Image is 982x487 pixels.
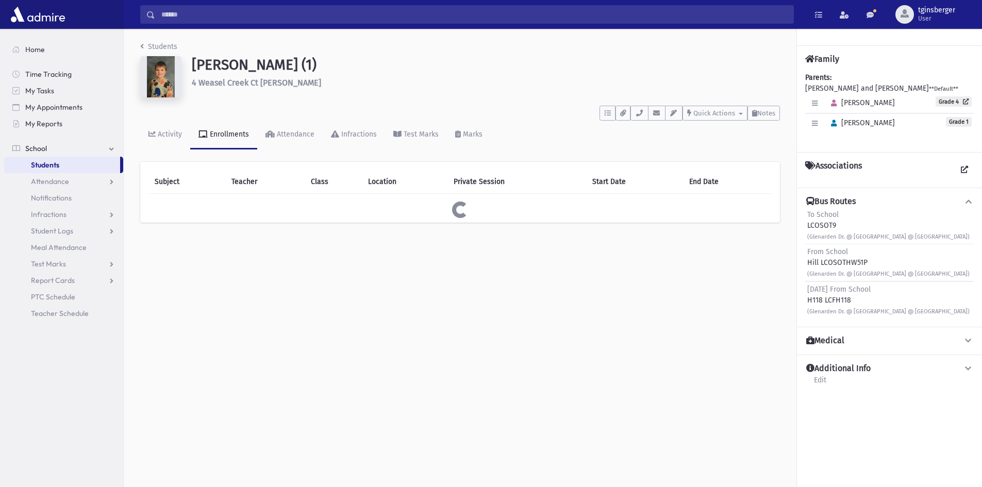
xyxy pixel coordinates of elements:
a: Test Marks [385,121,447,149]
h1: [PERSON_NAME] (1) [192,56,780,74]
a: View all Associations [955,161,974,179]
h6: 4 Weasel Creek Ct [PERSON_NAME] [192,78,780,88]
a: Teacher Schedule [4,305,123,322]
a: Notifications [4,190,123,206]
div: Marks [461,130,482,139]
a: Students [140,42,177,51]
span: Test Marks [31,259,66,268]
span: tginsberger [918,6,955,14]
span: Notes [757,109,775,117]
a: Marks [447,121,491,149]
h4: Associations [805,161,862,179]
div: LCOSOT9 [807,209,970,242]
a: Edit [813,374,827,393]
a: Attendance [257,121,323,149]
span: User [918,14,955,23]
span: Quick Actions [693,109,735,117]
img: AdmirePro [8,4,68,25]
h4: Bus Routes [806,196,856,207]
a: Report Cards [4,272,123,289]
th: Teacher [225,170,305,194]
a: Activity [140,121,190,149]
input: Search [155,5,793,24]
th: Private Session [447,170,586,194]
small: (Glenarden Dr. @ [GEOGRAPHIC_DATA] @ [GEOGRAPHIC_DATA]) [807,233,970,240]
span: Notifications [31,193,72,203]
a: School [4,140,123,157]
div: H118 LCFH118 [807,284,970,316]
span: Attendance [31,177,69,186]
a: Infractions [4,206,123,223]
span: [DATE] From School [807,285,871,294]
span: Meal Attendance [31,243,87,252]
span: Infractions [31,210,66,219]
button: Additional Info [805,363,974,374]
span: PTC Schedule [31,292,75,301]
a: My Tasks [4,82,123,99]
th: Subject [148,170,225,194]
th: Class [305,170,362,194]
div: Infractions [339,130,377,139]
div: [PERSON_NAME] and [PERSON_NAME] [805,72,974,144]
div: Attendance [275,130,314,139]
span: [PERSON_NAME] [826,98,895,107]
span: Home [25,45,45,54]
span: [PERSON_NAME] [826,119,895,127]
button: Bus Routes [805,196,974,207]
span: Teacher Schedule [31,309,89,318]
span: School [25,144,47,153]
div: Enrollments [208,130,249,139]
span: My Reports [25,119,62,128]
a: Grade 4 [936,96,972,107]
a: PTC Schedule [4,289,123,305]
a: Meal Attendance [4,239,123,256]
th: Location [362,170,447,194]
span: Report Cards [31,276,75,285]
th: Start Date [586,170,683,194]
span: To School [807,210,839,219]
span: Students [31,160,59,170]
div: Test Marks [402,130,439,139]
nav: breadcrumb [140,41,177,56]
button: Medical [805,335,974,346]
a: Test Marks [4,256,123,272]
b: Parents: [805,73,831,82]
span: My Tasks [25,86,54,95]
h4: Family [805,54,839,64]
span: Student Logs [31,226,73,236]
a: Attendance [4,173,123,190]
a: Students [4,157,120,173]
button: Quick Actions [683,106,747,121]
a: Student Logs [4,223,123,239]
small: (Glenarden Dr. @ [GEOGRAPHIC_DATA] @ [GEOGRAPHIC_DATA]) [807,271,970,277]
a: My Appointments [4,99,123,115]
button: Notes [747,106,780,121]
div: Activity [156,130,182,139]
a: Infractions [323,121,385,149]
a: My Reports [4,115,123,132]
span: My Appointments [25,103,82,112]
h4: Additional Info [806,363,871,374]
span: From School [807,247,848,256]
span: Time Tracking [25,70,72,79]
small: (Glenarden Dr. @ [GEOGRAPHIC_DATA] @ [GEOGRAPHIC_DATA]) [807,308,970,315]
div: Hill LCOSOTHW51P [807,246,970,279]
a: Home [4,41,123,58]
span: Grade 1 [946,117,972,127]
h4: Medical [806,335,844,346]
a: Time Tracking [4,66,123,82]
a: Enrollments [190,121,257,149]
th: End Date [683,170,772,194]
